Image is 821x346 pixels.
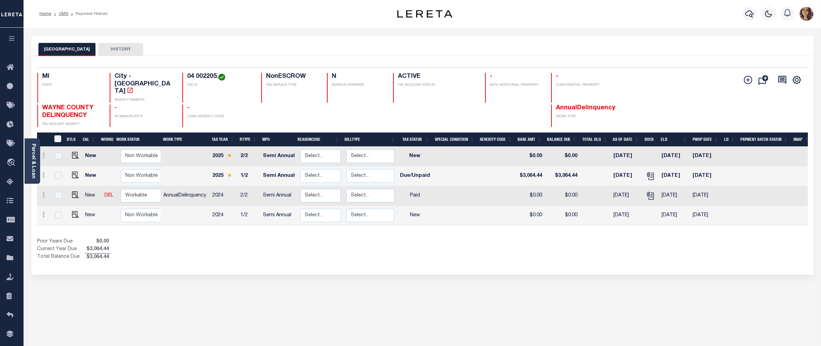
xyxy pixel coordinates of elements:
[227,173,232,177] img: Star.svg
[659,166,690,186] td: [DATE]
[210,186,238,206] td: 2024
[238,166,260,186] td: 1/2
[37,133,50,147] th: &nbsp;&nbsp;&nbsp;&nbsp;&nbsp;&nbsp;&nbsp;&nbsp;&nbsp;&nbsp;
[161,186,210,206] td: AnnualDelinquency
[85,238,110,246] span: $0.00
[237,133,259,147] th: RType: activate to sort column ascending
[238,186,260,206] td: 2/2
[398,73,476,81] h4: ACTIVE
[210,166,238,186] td: 2025
[295,133,342,147] th: ReasonCode: activate to sort column ascending
[556,73,558,80] span: -
[42,83,102,88] p: STATE
[556,114,615,119] p: WORK TYPE
[209,133,237,147] th: Tax Year: activate to sort column ascending
[37,246,85,253] td: Current Year Due
[556,83,615,88] p: CONFIDENTIAL PROPERTY
[104,193,113,198] a: DEL
[227,153,232,158] img: Star.svg
[115,98,174,103] p: AGENCY WEBSITE
[64,133,80,147] th: DTLS
[397,166,433,186] td: Due/Unpaid
[82,186,102,206] td: New
[690,186,722,206] td: [DATE]
[266,83,319,88] p: TAX SERVICE TYPE
[516,166,545,186] td: $3,064.44
[658,133,690,147] th: ELD: activate to sort column ascending
[68,11,108,17] li: Payment History
[659,147,690,166] td: [DATE]
[342,133,398,147] th: BillType: activate to sort column ascending
[260,186,298,206] td: Semi Annual
[791,133,812,147] th: SNAP: activate to sort column ascending
[544,133,580,147] th: Balance Due: activate to sort column ascending
[398,83,476,88] p: TAX ACCOUNT STATUS
[516,206,545,226] td: $0.00
[80,133,98,147] th: CAL: activate to sort column ascending
[266,73,319,81] h4: NonESCROW
[115,73,174,95] h4: City - [GEOGRAPHIC_DATA]
[210,206,238,226] td: 2024
[580,133,610,147] th: Total DLQ: activate to sort column ascending
[160,133,209,147] th: Work Type
[210,147,238,166] td: 2025
[37,253,85,261] td: Total Balance Due
[690,147,722,166] td: [DATE]
[545,147,580,166] td: $0.00
[82,166,102,186] td: New
[721,133,738,147] th: LD: activate to sort column ascending
[187,83,253,88] p: TAX ID
[545,186,580,206] td: $0.00
[82,147,102,166] td: New
[38,43,95,56] button: [GEOGRAPHIC_DATA]
[259,133,295,147] th: MPO
[690,133,722,147] th: PWOP Date: activate to sort column ascending
[85,254,110,261] span: $3,064.44
[397,10,453,18] img: logo-dark.svg
[113,133,161,147] th: Work Status
[545,206,580,226] td: $0.00
[187,105,190,111] span: -
[7,158,18,167] i: travel_explore
[490,73,492,80] span: -
[642,133,658,147] th: Docs
[82,206,102,226] td: New
[397,186,433,206] td: Paid
[260,206,298,226] td: Semi Annual
[690,166,722,186] td: [DATE]
[115,114,174,119] p: IN BANKRUPTCY
[545,166,580,186] td: $3,064.44
[659,206,690,226] td: [DATE]
[515,133,544,147] th: Base Amt: activate to sort column ascending
[556,105,615,111] span: AnnualDelinquency
[516,147,545,166] td: $0.00
[187,73,253,81] h4: 04 002205.
[260,166,298,186] td: Semi Annual
[611,186,642,206] td: [DATE]
[659,186,690,206] td: [DATE]
[398,133,432,147] th: Tax Status: activate to sort column ascending
[31,144,36,179] a: Parcel & Loan
[490,83,543,88] p: WITH ADDITIONAL PROPERTY
[39,12,51,16] a: Home
[85,246,110,253] span: $3,064.44
[332,83,385,88] p: SERVICE OVERRIDE
[610,133,642,147] th: As of Date: activate to sort column ascending
[98,133,113,147] th: WorkQ
[42,105,93,119] span: WAYNE COUNTY DELINQUENCY
[59,12,68,16] a: OMS
[50,133,64,147] th: &nbsp;
[260,147,298,166] td: Semi Annual
[690,206,722,226] td: [DATE]
[432,133,477,147] th: Special Condition: activate to sort column ascending
[187,114,253,119] p: LOAN SEVERITY CODE
[611,166,642,186] td: [DATE]
[332,73,385,81] h4: N
[516,186,545,206] td: $0.00
[611,147,642,166] td: [DATE]
[115,105,117,111] span: -
[42,122,102,127] p: DELINQUENT AGENCY
[397,206,433,226] td: New
[238,206,260,226] td: 1/2
[42,73,102,81] h4: MI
